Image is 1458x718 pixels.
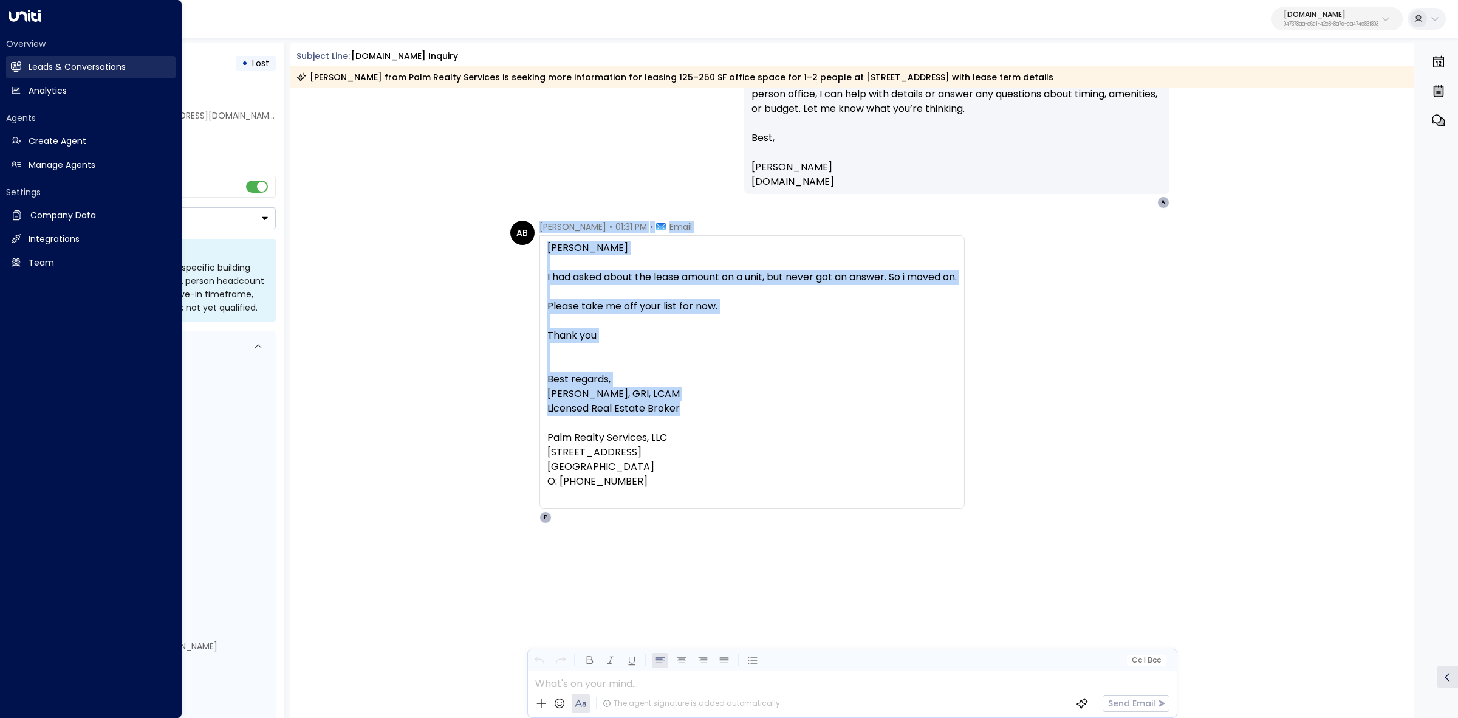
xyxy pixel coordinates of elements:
[6,204,176,227] a: Company Data
[547,430,957,445] div: Palm Realty Services, LLC
[6,154,176,176] a: Manage Agents
[547,474,957,489] div: O: [PHONE_NUMBER]
[547,372,957,387] div: Best regards,
[6,56,176,78] a: Leads & Conversations
[539,511,552,523] div: P
[6,80,176,102] a: Analytics
[29,257,54,269] h2: Team
[547,270,957,285] div: I had asked about the lease amount on a unit, but never got an answer. So i moved on.
[1284,22,1378,27] p: 947378aa-d6c1-42e8-8a7c-ea474e83f893
[547,445,957,460] div: [STREET_ADDRESS]
[6,112,176,124] h2: Agents
[29,85,67,97] h2: Analytics
[532,653,547,668] button: Undo
[29,61,126,74] h2: Leads & Conversations
[29,159,95,171] h2: Manage Agents
[29,135,86,148] h2: Create Agent
[547,460,957,474] div: [GEOGRAPHIC_DATA]
[242,52,248,74] div: •
[1284,11,1378,18] p: [DOMAIN_NAME]
[1271,7,1403,30] button: [DOMAIN_NAME]947378aa-d6c1-42e8-8a7c-ea474e83f893
[539,221,606,233] span: [PERSON_NAME]
[603,698,780,709] div: The agent signature is added automatically
[609,221,612,233] span: •
[6,130,176,153] a: Create Agent
[547,401,957,416] div: Licensed Real Estate Broker
[615,221,647,233] span: 01:31 PM
[296,50,350,62] span: Subject Line:
[30,209,96,222] h2: Company Data
[547,241,957,255] div: [PERSON_NAME]
[547,328,957,343] div: Thank you
[6,252,176,274] a: Team
[6,228,176,250] a: Integrations
[252,57,269,69] span: Lost
[669,221,692,233] span: Email
[751,43,1162,189] p: Hi [PERSON_NAME], Just checking in about [GEOGRAPHIC_DATA]. If you’re still looking at options fo...
[6,38,176,50] h2: Overview
[650,221,653,233] span: •
[1126,655,1165,666] button: Cc|Bcc
[553,653,568,668] button: Redo
[547,387,957,401] div: [PERSON_NAME], GRI, LCAM
[6,186,176,198] h2: Settings
[29,233,80,246] h2: Integrations
[296,71,1053,83] div: [PERSON_NAME] from Palm Realty Services is seeking more information for leasing 125–250 SF office...
[547,299,957,314] div: Please take me off your list for now.
[1157,196,1169,209] div: A
[351,50,458,63] div: [DOMAIN_NAME] Inquiry
[1143,656,1146,664] span: |
[1131,656,1160,664] span: Cc Bcc
[510,221,535,245] div: AB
